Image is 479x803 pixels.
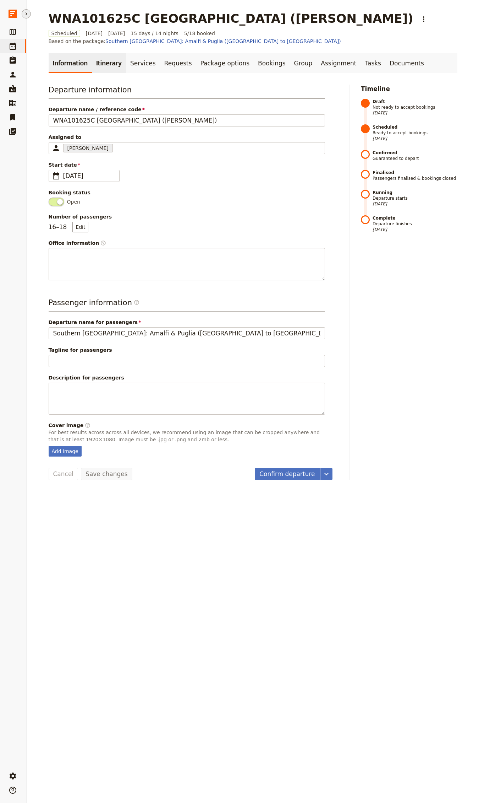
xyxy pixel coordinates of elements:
[373,99,457,104] strong: Draft
[49,30,80,37] span: Scheduled
[49,53,92,73] a: Information
[160,53,196,73] a: Requests
[126,53,160,73] a: Services
[373,150,457,156] strong: Confirmed
[67,198,80,205] span: Open
[131,30,178,37] span: 15 days / 14 nights
[373,124,457,141] span: Ready to accept bookings
[49,319,325,326] span: Departure name for passengers
[22,9,31,18] button: Hide menu
[290,53,317,73] a: Group
[373,190,457,195] strong: Running
[49,213,325,220] span: Number of passengers
[49,114,325,126] input: Departure name / reference code
[373,201,457,207] span: [DATE]
[49,429,325,443] p: For best results across across all devices, we recommend using an image that can be cropped anywh...
[49,422,325,429] div: Cover image
[63,172,115,180] span: [DATE]
[49,446,82,457] div: Add image
[72,222,88,232] button: Number of passengers16–18
[100,240,106,246] span: ​
[373,227,457,232] span: [DATE]
[361,85,457,93] h2: Timeline
[134,300,139,305] span: ​
[85,422,90,428] span: ​
[373,136,457,141] span: [DATE]
[81,468,132,480] button: Save changes
[49,327,325,339] input: Departure name for passengers
[49,239,325,247] span: Office information
[49,222,89,232] p: 16 – 18
[385,53,428,73] a: Documents
[49,38,341,45] span: Based on the package:
[114,144,116,152] input: Assigned to[PERSON_NAME]Clear input
[373,150,457,161] span: Guaranteed to depart
[254,53,290,73] a: Bookings
[49,346,325,354] span: Tagline for passengers
[373,215,457,232] span: Departure finishes
[418,13,430,25] button: Actions
[49,161,325,168] span: Start date
[86,30,125,37] span: [DATE] – [DATE]
[373,190,457,207] span: Departure starts
[49,297,325,312] h3: Passenger information
[320,468,332,480] button: More actions
[49,85,325,99] h3: Departure information
[49,11,413,26] h1: WNA101625C [GEOGRAPHIC_DATA] ([PERSON_NAME])
[67,145,109,152] span: [PERSON_NAME]
[373,99,457,116] span: Not ready to accept bookings
[49,134,325,141] span: Assigned to
[360,53,385,73] a: Tasks
[49,355,325,367] input: Tagline for passengers
[373,124,457,130] strong: Scheduled
[49,189,325,196] div: Booking status
[49,248,325,280] textarea: Office information​
[49,374,325,381] span: Description for passengers
[373,110,457,116] span: [DATE]
[105,38,341,44] a: Southern [GEOGRAPHIC_DATA]: Amalfi & Puglia ([GEOGRAPHIC_DATA] to [GEOGRAPHIC_DATA])
[49,468,78,480] button: Cancel
[373,170,457,181] span: Passengers finalised & bookings closed
[255,468,319,480] button: Confirm departure
[196,53,254,73] a: Package options
[184,30,215,37] span: 5/18 booked
[49,106,325,113] span: Departure name / reference code
[52,172,60,180] span: ​
[92,53,126,73] a: Itinerary
[373,170,457,176] strong: Finalised
[49,383,325,415] textarea: Description for passengers
[316,53,360,73] a: Assignment
[373,215,457,221] strong: Complete
[134,300,139,308] span: ​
